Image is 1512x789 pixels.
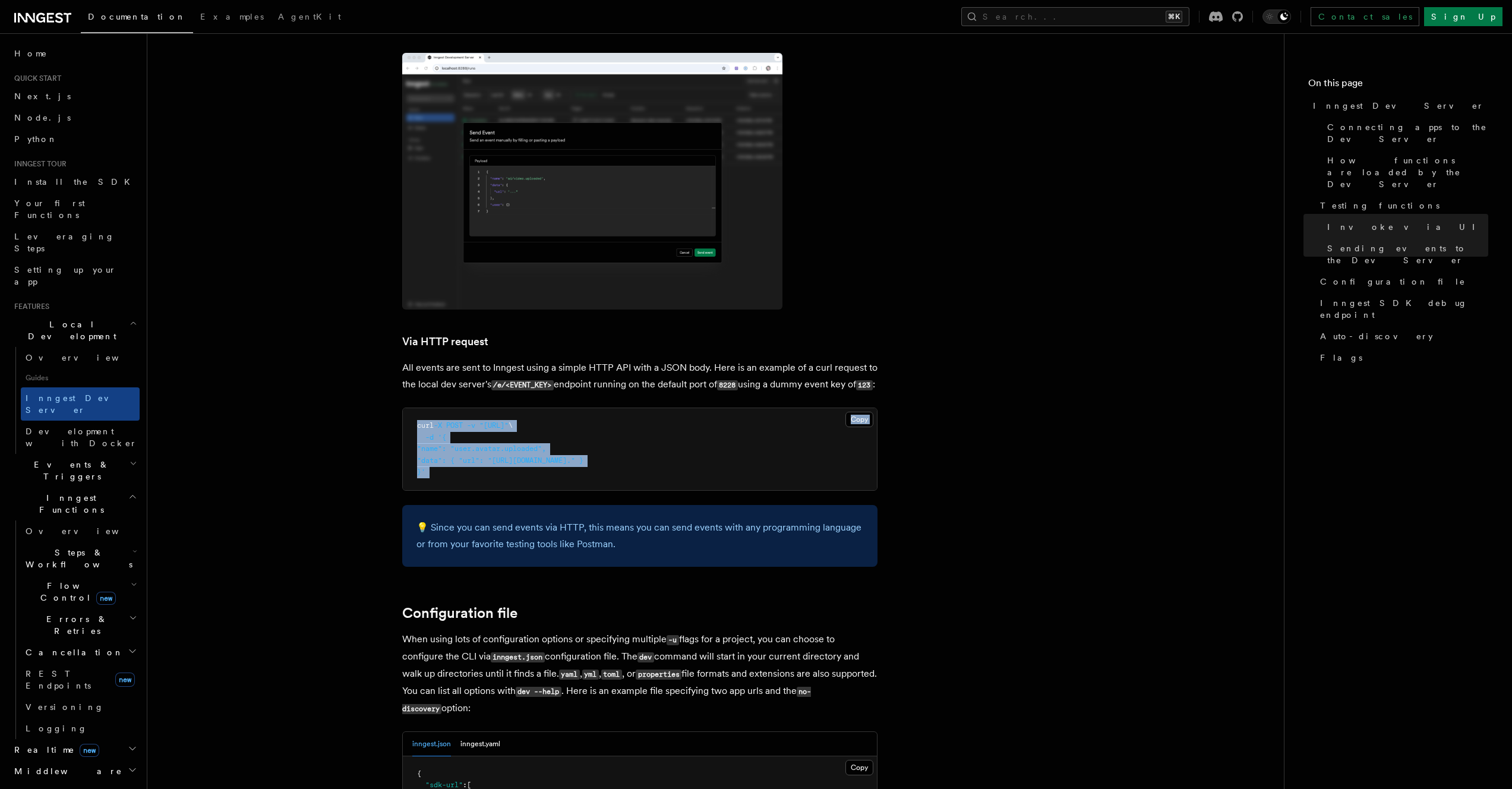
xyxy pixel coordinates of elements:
[10,159,67,169] span: Inngest tour
[10,86,140,107] a: Next.js
[10,226,140,259] a: Leveraging Steps
[417,769,421,778] span: {
[491,380,554,390] code: /e/<EVENT_KEY>
[402,333,488,350] a: Via HTTP request
[845,760,873,775] button: Copy
[21,696,140,718] a: Versioning
[26,393,127,415] span: Inngest Dev Server
[14,91,71,101] span: Next.js
[10,459,130,482] span: Events & Triggers
[559,670,580,680] code: yaml
[10,492,128,516] span: Inngest Functions
[193,4,271,32] a: Examples
[10,347,140,454] div: Local Development
[21,580,131,604] span: Flow Control
[845,412,873,427] button: Copy
[14,265,116,286] span: Setting up your app
[21,663,140,696] a: REST Endpointsnew
[637,652,654,662] code: dev
[961,7,1189,26] button: Search...⌘K
[1322,150,1488,195] a: How functions are loaded by the Dev Server
[10,192,140,226] a: Your first Functions
[1315,292,1488,326] a: Inngest SDK debug endpoint
[81,4,193,33] a: Documentation
[467,421,475,430] span: -v
[717,380,738,390] code: 8228
[10,128,140,150] a: Python
[1262,10,1291,24] button: Toggle dark mode
[636,670,681,680] code: properties
[463,781,467,789] span: :
[1315,271,1488,292] a: Configuration file
[601,670,622,680] code: toml
[26,526,148,536] span: Overview
[1322,116,1488,150] a: Connecting apps to the Dev Server
[14,113,71,122] span: Node.js
[14,232,115,253] span: Leveraging Steps
[1327,154,1488,190] span: How functions are loaded by the Dev Server
[402,631,877,717] p: When using lots of configuration options or specifying multiple flags for a project, you can choo...
[10,318,130,342] span: Local Development
[21,421,140,454] a: Development with Docker
[1327,221,1485,233] span: Invoke via UI
[10,43,140,64] a: Home
[271,4,348,32] a: AgentKit
[417,468,425,476] span: }'
[10,739,140,760] button: Realtimenew
[10,454,140,487] button: Events & Triggers
[417,421,434,430] span: curl
[402,359,877,393] p: All events are sent to Inngest using a simple HTTP API with a JSON body. Here is an example of a ...
[14,177,137,187] span: Install the SDK
[96,592,116,605] span: new
[1313,100,1484,112] span: Inngest Dev Server
[21,542,140,575] button: Steps & Workflows
[10,74,61,83] span: Quick start
[1320,330,1433,342] span: Auto-discovery
[10,302,49,311] span: Features
[425,433,434,441] span: -d
[10,171,140,192] a: Install the SDK
[446,421,463,430] span: POST
[509,421,513,430] span: \
[425,781,463,789] span: "sdk-url"
[14,198,85,220] span: Your first Functions
[200,12,264,21] span: Examples
[115,673,135,687] span: new
[26,353,148,362] span: Overview
[412,732,451,756] button: inngest.json
[21,608,140,642] button: Errors & Retries
[417,456,583,465] span: "data": { "url": "[URL][DOMAIN_NAME]." }
[80,744,99,757] span: new
[1311,7,1419,26] a: Contact sales
[21,642,140,663] button: Cancellation
[1327,121,1488,145] span: Connecting apps to the Dev Server
[1320,200,1440,212] span: Testing functions
[1320,297,1488,321] span: Inngest SDK debug endpoint
[1327,242,1488,266] span: Sending events to the Dev Server
[402,53,782,310] img: dev-server-send-event-modal-2025-01-15.png
[1308,95,1488,116] a: Inngest Dev Server
[491,652,545,662] code: inngest.json
[1315,195,1488,216] a: Testing functions
[479,421,509,430] span: "[URL]"
[26,427,137,448] span: Development with Docker
[10,744,99,756] span: Realtime
[856,380,873,390] code: 123
[1315,347,1488,368] a: Flags
[1320,276,1466,288] span: Configuration file
[1308,76,1488,95] h4: On this page
[26,702,104,712] span: Versioning
[460,732,500,756] button: inngest.yaml
[416,519,863,553] p: 💡 Since you can send events via HTTP, this means you can send events with any programming languag...
[21,368,140,387] span: Guides
[667,635,679,645] code: -u
[1315,326,1488,347] a: Auto-discovery
[14,48,48,59] span: Home
[278,12,341,21] span: AgentKit
[417,444,546,453] span: "name": "user.avatar.uploaded",
[1322,216,1488,238] a: Invoke via UI
[438,433,446,441] span: '{
[10,107,140,128] a: Node.js
[21,613,129,637] span: Errors & Retries
[21,547,132,570] span: Steps & Workflows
